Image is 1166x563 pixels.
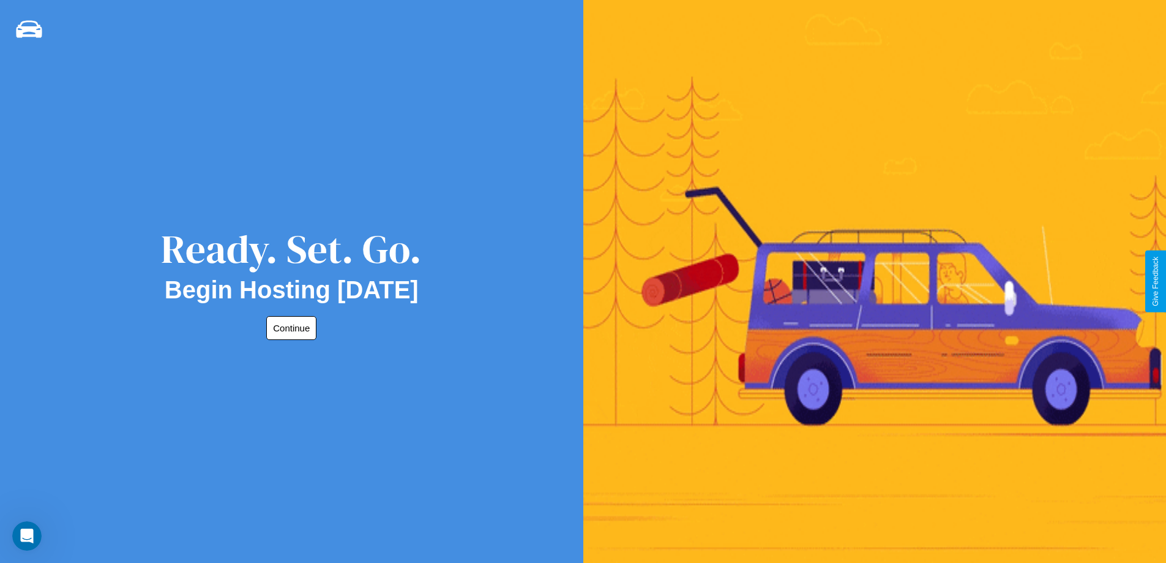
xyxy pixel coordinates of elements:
h2: Begin Hosting [DATE] [165,276,419,304]
div: Ready. Set. Go. [161,222,422,276]
button: Continue [266,316,316,340]
iframe: Intercom live chat [12,521,42,551]
div: Give Feedback [1151,257,1160,306]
